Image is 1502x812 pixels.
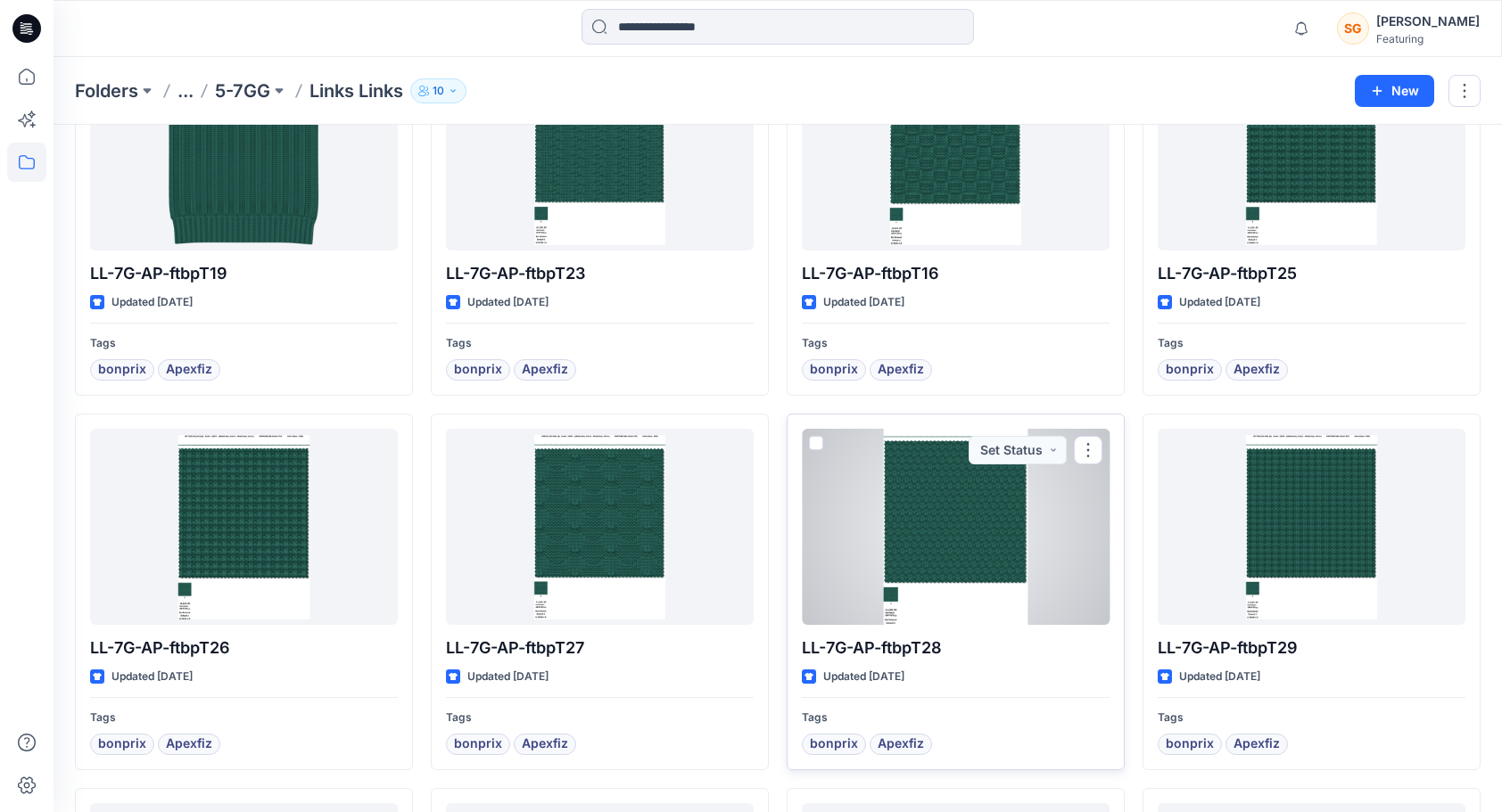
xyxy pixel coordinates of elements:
[1376,32,1480,45] div: Featuring
[446,709,754,727] p: Tags
[522,359,568,381] span: Apexfiz
[446,334,754,353] p: Tags
[454,359,502,381] span: bonprix
[215,78,270,103] a: 5-7GG
[98,359,146,381] span: bonprix
[433,81,444,101] p: 10
[1158,429,1465,625] a: LL-7G-AP-ftbpT29
[90,429,398,625] a: LL-7G-AP-ftbpT26
[166,734,212,755] span: Apexfiz
[1158,709,1465,727] p: Tags
[810,359,858,381] span: bonprix
[75,78,138,103] a: Folders
[1179,668,1260,686] p: Updated [DATE]
[90,261,398,286] p: LL-7G-AP-ftbpT19
[1166,359,1214,381] span: bonprix
[446,54,754,250] a: LL-7G-AP-ftbpT23
[1234,359,1280,381] span: Apexfiz
[1158,636,1465,660] p: LL-7G-AP-ftbpT29
[1355,75,1434,107] button: New
[454,734,502,755] span: bonprix
[802,334,1110,353] p: Tags
[1179,293,1260,312] p: Updated [DATE]
[98,734,146,755] span: bonprix
[446,429,754,625] a: LL-7G-AP-ftbpT27
[878,734,924,755] span: Apexfiz
[1234,734,1280,755] span: Apexfiz
[90,334,398,353] p: Tags
[467,293,549,312] p: Updated [DATE]
[446,636,754,660] p: LL-7G-AP-ftbpT27
[802,429,1110,625] a: LL-7G-AP-ftbpT28
[1158,334,1465,353] p: Tags
[446,261,754,286] p: LL-7G-AP-ftbpT23
[90,54,398,250] a: LL-7G-AP-ftbpT19
[522,734,568,755] span: Apexfiz
[1376,11,1480,32] div: [PERSON_NAME]
[802,261,1110,286] p: LL-7G-AP-ftbpT16
[90,636,398,660] p: LL-7G-AP-ftbpT26
[177,78,194,103] button: ...
[90,709,398,727] p: Tags
[410,78,466,103] button: 10
[1158,261,1465,286] p: LL-7G-AP-ftbpT25
[111,293,193,312] p: Updated [DATE]
[467,668,549,686] p: Updated [DATE]
[1158,54,1465,250] a: LL-7G-AP-ftbpT25
[823,668,904,686] p: Updated [DATE]
[823,293,904,312] p: Updated [DATE]
[1166,734,1214,755] span: bonprix
[111,668,193,686] p: Updated [DATE]
[802,54,1110,250] a: LL-7G-AP-ftbpT16
[878,359,924,381] span: Apexfiz
[802,636,1110,660] p: LL-7G-AP-ftbpT28
[802,709,1110,727] p: Tags
[166,359,212,381] span: Apexfiz
[309,78,403,103] p: Links Links
[810,734,858,755] span: bonprix
[1337,12,1369,45] div: SG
